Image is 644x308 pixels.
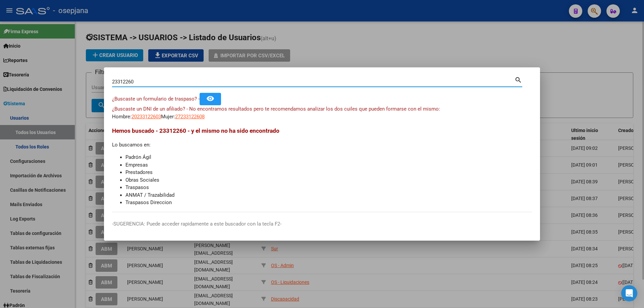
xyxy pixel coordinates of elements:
div: Hombre: Mujer: [112,105,532,120]
p: -SUGERENCIA: Puede acceder rapidamente a este buscador con la tecla F2- [112,220,532,228]
span: 27233122608 [175,114,205,120]
span: ¿Buscaste un formulario de traspaso? - [112,96,200,102]
mat-icon: search [515,75,522,83]
li: ANMAT / Trazabilidad [125,191,532,199]
div: Open Intercom Messenger [621,285,637,301]
div: Lo buscamos en: [112,126,532,206]
li: Obras Sociales [125,176,532,184]
li: Padrón Ágil [125,153,532,161]
li: Traspasos Direccion [125,199,532,206]
span: 20233122603 [131,114,161,120]
li: Traspasos [125,184,532,191]
li: Prestadores [125,169,532,176]
span: Hemos buscado - 23312260 - y el mismo no ha sido encontrado [112,127,279,134]
li: Empresas [125,161,532,169]
span: ¿Buscaste un DNI de un afiliado? - No encontramos resultados pero te recomendamos analizar los do... [112,106,440,112]
mat-icon: remove_red_eye [206,95,214,103]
